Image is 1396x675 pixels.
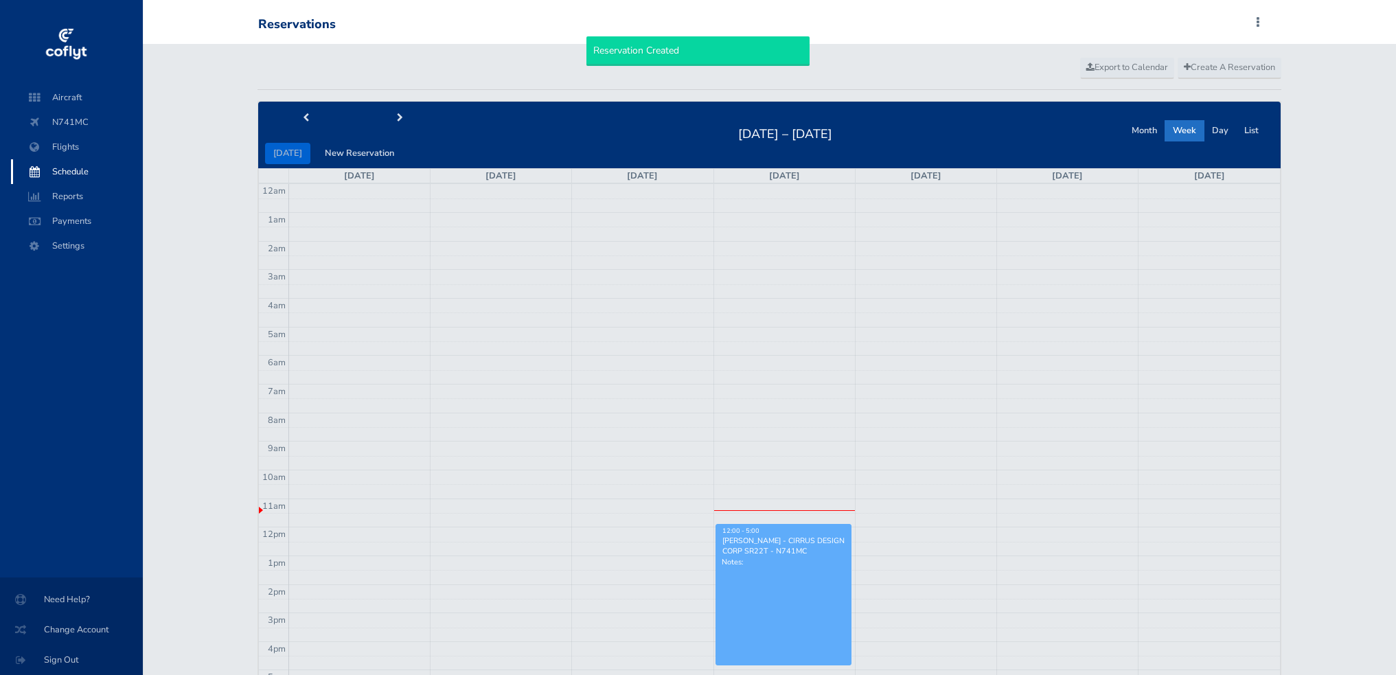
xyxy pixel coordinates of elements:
span: Sign Out [16,648,126,672]
span: Payments [25,209,129,233]
div: Reservations [258,17,336,32]
span: 6am [268,356,286,369]
img: coflyt logo [43,24,89,65]
span: 4am [268,299,286,312]
span: Reports [25,184,129,209]
span: 11am [262,500,286,512]
span: 5am [268,328,286,341]
span: 7am [268,385,286,398]
p: Notes: [722,557,845,567]
span: Settings [25,233,129,258]
a: [DATE] [344,170,375,182]
a: [DATE] [1194,170,1225,182]
a: [DATE] [485,170,516,182]
a: [DATE] [627,170,658,182]
span: 10am [262,471,286,483]
span: 12:00 - 5:00 [722,527,759,535]
button: next [352,108,447,129]
span: N741MC [25,110,129,135]
span: 2am [268,242,286,255]
button: List [1236,120,1267,141]
span: 3am [268,271,286,283]
span: 1pm [268,557,286,569]
span: 8am [268,414,286,426]
span: 3pm [268,614,286,626]
button: Week [1165,120,1204,141]
button: Month [1123,120,1165,141]
span: 2pm [268,586,286,598]
span: Schedule [25,159,129,184]
span: Export to Calendar [1086,61,1168,73]
a: Export to Calendar [1080,58,1174,78]
span: 1am [268,214,286,226]
button: Day [1204,120,1237,141]
h2: [DATE] – [DATE] [730,123,840,142]
button: prev [258,108,353,129]
a: [DATE] [769,170,800,182]
button: New Reservation [317,143,402,164]
span: Aircraft [25,85,129,110]
div: [PERSON_NAME] - CIRRUS DESIGN CORP SR22T - N741MC [722,536,845,556]
a: Create A Reservation [1178,58,1281,78]
button: [DATE] [265,143,310,164]
span: 12pm [262,528,286,540]
span: 9am [268,442,286,455]
a: [DATE] [1052,170,1083,182]
span: Need Help? [16,587,126,612]
span: Flights [25,135,129,159]
a: [DATE] [911,170,941,182]
span: Change Account [16,617,126,642]
span: 12am [262,185,286,197]
span: Create A Reservation [1184,61,1275,73]
span: 4pm [268,643,286,655]
div: Reservation Created [586,36,810,65]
